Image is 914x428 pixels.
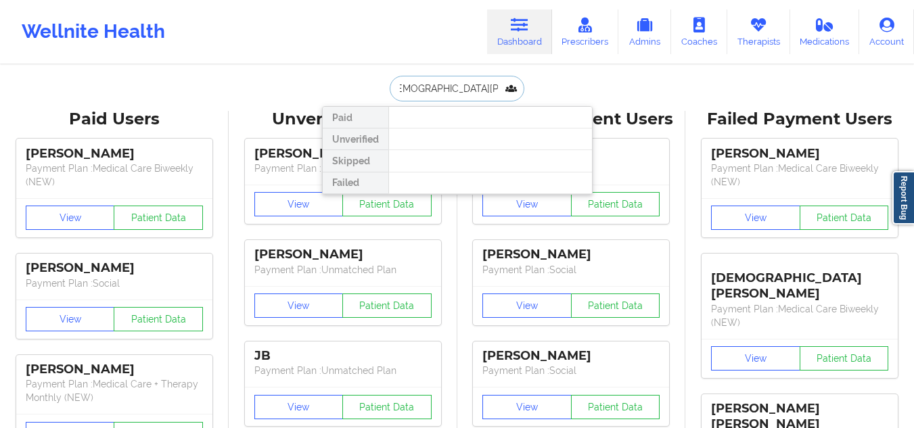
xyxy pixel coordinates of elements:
[482,192,572,216] button: View
[323,150,388,172] div: Skipped
[26,146,203,162] div: [PERSON_NAME]
[26,377,203,404] p: Payment Plan : Medical Care + Therapy Monthly (NEW)
[323,107,388,128] div: Paid
[487,9,552,54] a: Dashboard
[9,109,219,130] div: Paid Users
[26,260,203,276] div: [PERSON_NAME]
[711,162,888,189] p: Payment Plan : Medical Care Biweekly (NEW)
[711,302,888,329] p: Payment Plan : Medical Care Biweekly (NEW)
[254,293,344,318] button: View
[342,293,432,318] button: Patient Data
[114,307,203,331] button: Patient Data
[790,9,860,54] a: Medications
[114,206,203,230] button: Patient Data
[671,9,727,54] a: Coaches
[482,348,660,364] div: [PERSON_NAME]
[26,277,203,290] p: Payment Plan : Social
[26,362,203,377] div: [PERSON_NAME]
[695,109,905,130] div: Failed Payment Users
[571,192,660,216] button: Patient Data
[711,206,800,230] button: View
[711,260,888,302] div: [DEMOGRAPHIC_DATA][PERSON_NAME]
[323,172,388,194] div: Failed
[254,364,432,377] p: Payment Plan : Unmatched Plan
[482,395,572,419] button: View
[254,348,432,364] div: JB
[254,192,344,216] button: View
[254,162,432,175] p: Payment Plan : Unmatched Plan
[892,171,914,224] a: Report Bug
[342,395,432,419] button: Patient Data
[254,247,432,262] div: [PERSON_NAME]
[482,364,660,377] p: Payment Plan : Social
[26,162,203,189] p: Payment Plan : Medical Care Biweekly (NEW)
[711,346,800,371] button: View
[571,293,660,318] button: Patient Data
[342,192,432,216] button: Patient Data
[323,128,388,150] div: Unverified
[727,9,790,54] a: Therapists
[800,346,889,371] button: Patient Data
[254,263,432,277] p: Payment Plan : Unmatched Plan
[800,206,889,230] button: Patient Data
[26,307,115,331] button: View
[618,9,671,54] a: Admins
[26,206,115,230] button: View
[254,395,344,419] button: View
[482,247,660,262] div: [PERSON_NAME]
[571,395,660,419] button: Patient Data
[254,146,432,162] div: [PERSON_NAME]
[859,9,914,54] a: Account
[482,293,572,318] button: View
[482,263,660,277] p: Payment Plan : Social
[552,9,619,54] a: Prescribers
[711,146,888,162] div: [PERSON_NAME]
[238,109,448,130] div: Unverified Users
